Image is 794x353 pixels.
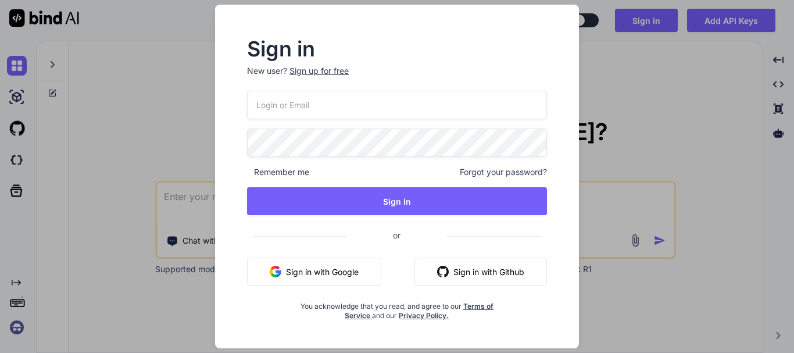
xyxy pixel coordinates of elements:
button: Sign in with Google [247,258,381,286]
span: or [346,221,447,249]
span: Remember me [247,166,309,178]
span: Forgot your password? [460,166,547,178]
img: github [437,266,449,277]
a: Terms of Service [345,302,493,320]
input: Login or Email [247,91,547,119]
p: New user? [247,65,547,91]
div: Sign up for free [289,65,349,77]
h2: Sign in [247,40,547,58]
button: Sign in with Github [414,258,547,286]
a: Privacy Policy. [399,311,449,320]
button: Sign In [247,187,547,215]
img: google [270,266,281,277]
div: You acknowledge that you read, and agree to our and our [297,295,497,320]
